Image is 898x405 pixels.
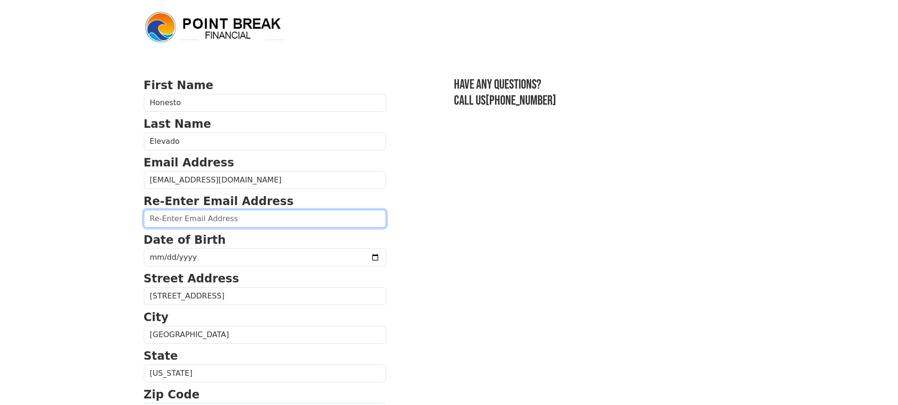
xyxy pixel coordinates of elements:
[144,210,386,228] input: Re-Enter Email Address
[144,171,386,189] input: Email Address
[144,388,200,401] strong: Zip Code
[144,79,214,92] strong: First Name
[144,117,211,131] strong: Last Name
[144,272,239,285] strong: Street Address
[144,10,285,44] img: logo.png
[454,77,755,93] h3: Have any questions?
[144,287,386,305] input: Street Address
[144,311,169,324] strong: City
[144,132,386,150] input: Last Name
[144,94,386,112] input: First Name
[454,93,755,109] h3: Call us
[486,93,556,108] a: [PHONE_NUMBER]
[144,195,294,208] strong: Re-Enter Email Address
[144,326,386,344] input: City
[144,233,226,247] strong: Date of Birth
[144,349,178,363] strong: State
[144,156,234,169] strong: Email Address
